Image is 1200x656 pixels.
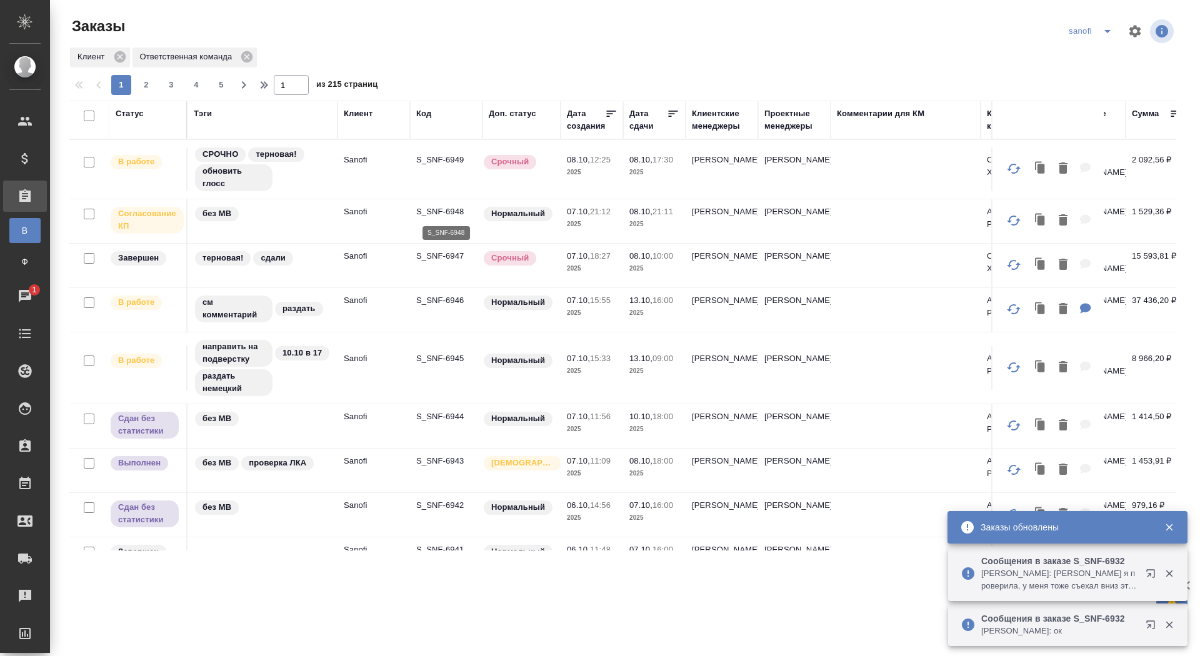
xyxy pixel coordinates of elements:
[482,455,554,472] div: Выставляется автоматически для первых 3 заказов нового контактного лица. Особое внимание
[1156,619,1182,630] button: Закрыть
[686,537,758,581] td: [PERSON_NAME]
[194,499,331,516] div: без МВ
[590,545,611,554] p: 11:48
[118,545,159,558] p: Завершен
[482,499,554,516] div: Статус по умолчанию для стандартных заказов
[344,107,372,120] div: Клиент
[758,404,831,448] td: [PERSON_NAME]
[567,251,590,261] p: 07.10,
[344,410,404,423] p: Sanofi
[987,206,1047,231] p: АО "Санофи Россия"
[482,206,554,222] div: Статус по умолчанию для стандартных заказов
[132,47,257,67] div: Ответственная команда
[999,206,1029,236] button: Обновить
[999,499,1029,529] button: Обновить
[629,500,652,510] p: 07.10,
[482,352,554,369] div: Статус по умолчанию для стандартных заказов
[194,206,331,222] div: без МВ
[567,107,605,132] div: Дата создания
[692,107,752,132] div: Клиентские менеджеры
[837,107,924,120] div: Комментарии для КМ
[16,256,34,268] span: Ф
[987,107,1047,132] div: Контрагент клиента
[1126,404,1188,448] td: 1 414,50 ₽
[987,410,1047,435] p: АО "Санофи Россия"
[629,155,652,164] p: 08.10,
[1066,21,1120,41] div: split button
[24,284,44,296] span: 1
[758,147,831,191] td: [PERSON_NAME]
[211,75,231,95] button: 5
[109,499,180,529] div: Выставляет ПМ, когда заказ сдан КМу, но начисления еще не проведены
[758,449,831,492] td: [PERSON_NAME]
[416,294,476,307] p: S_SNF-6946
[1029,156,1052,182] button: Клонировать
[567,512,617,524] p: 2025
[482,410,554,427] div: Статус по умолчанию для стандартных заказов
[629,218,679,231] p: 2025
[202,148,238,161] p: СРОЧНО
[629,412,652,421] p: 10.10,
[118,207,176,232] p: Согласование КП
[416,455,476,467] p: S_SNF-6943
[194,294,331,324] div: см комментарий, раздать
[758,346,831,390] td: [PERSON_NAME]
[567,412,590,421] p: 07.10,
[161,75,181,95] button: 3
[1029,208,1052,234] button: Клонировать
[1029,457,1052,483] button: Клонировать
[686,404,758,448] td: [PERSON_NAME]
[77,51,109,63] p: Клиент
[629,545,652,554] p: 07.10,
[987,294,1047,319] p: АО "Санофи Россия"
[1126,346,1188,390] td: 8 966,20 ₽
[1138,612,1168,642] button: Открыть в новой вкладке
[629,251,652,261] p: 08.10,
[136,75,156,95] button: 2
[590,296,611,305] p: 15:55
[999,250,1029,280] button: Обновить
[1052,208,1074,234] button: Удалить
[1156,522,1182,533] button: Закрыть
[987,250,1047,275] p: ООО "ОПЕЛЛА ХЕЛСКЕА"
[652,456,673,465] p: 18:00
[136,79,156,91] span: 2
[202,296,265,321] p: см комментарий
[629,107,667,132] div: Дата сдачи
[194,107,212,120] div: Тэги
[758,537,831,581] td: [PERSON_NAME]
[344,455,404,467] p: Sanofi
[567,467,617,480] p: 2025
[1156,568,1182,579] button: Закрыть
[109,410,180,440] div: Выставляет ПМ, когда заказ сдан КМу, но начисления еще не проведены
[999,410,1029,440] button: Обновить
[482,294,554,311] div: Статус по умолчанию для стандартных заказов
[1126,449,1188,492] td: 1 453,91 ₽
[202,412,231,425] p: без МВ
[491,545,545,558] p: Нормальный
[590,500,611,510] p: 14:56
[567,423,617,435] p: 2025
[652,155,673,164] p: 17:30
[629,467,679,480] p: 2025
[344,352,404,365] p: Sanofi
[1052,252,1074,278] button: Удалить
[1126,288,1188,332] td: 37 436,20 ₽
[567,155,590,164] p: 08.10,
[416,250,476,262] p: S_SNF-6947
[590,155,611,164] p: 12:25
[482,544,554,560] div: Статус по умолчанию для стандартных заказов
[981,521,1146,534] div: Заказы обновлены
[981,567,1137,592] p: [PERSON_NAME]: [PERSON_NAME] я проверила, у меня тоже съехал вниз этот кружок
[194,250,331,267] div: терновая!, сдали
[1126,147,1188,191] td: 2 092,56 ₽
[1126,493,1188,537] td: 979,16 ₽
[652,500,673,510] p: 16:00
[109,294,180,311] div: Выставляет ПМ после принятия заказа от КМа
[764,107,824,132] div: Проектные менеджеры
[1150,19,1176,43] span: Посмотреть информацию
[109,250,180,267] div: Выставляет КМ при направлении счета или после выполнения всех работ/сдачи заказа клиенту. Окончат...
[491,207,545,220] p: Нормальный
[491,354,545,367] p: Нормальный
[590,207,611,216] p: 21:12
